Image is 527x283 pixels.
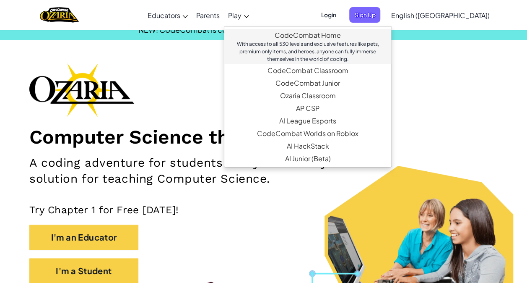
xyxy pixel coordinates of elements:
a: CodeCombat HomeWith access to all 530 levels and exclusive features like pets, premium only items... [224,29,391,64]
a: CodeCombat Classroom [224,64,391,77]
a: CodeCombat JuniorOur flagship K-5 curriculum features a progression of learning levels that teach... [224,77,391,89]
a: Ozaria ClassroomAn enchanting narrative coding adventure that establishes the fundamentals of com... [224,89,391,102]
a: CodeCombat Worlds on RobloxThis MMORPG teaches Lua coding and provides a real-world platform to c... [224,127,391,140]
button: Sign Up [349,7,380,23]
div: With access to all 530 levels and exclusive features like pets, premium only items, and heroes, a... [233,40,383,63]
button: Login [316,7,341,23]
span: Play [228,11,241,20]
a: Educators [143,4,192,26]
a: Parents [192,4,224,26]
p: Try Chapter 1 for Free [DATE]! [29,204,498,216]
img: Home [40,6,79,24]
a: AI Junior (Beta)Introduces multimodal generative AI in a simple and intuitive platform designed s... [224,152,391,165]
a: English ([GEOGRAPHIC_DATA]) [387,4,493,26]
button: I'm an Educator [29,225,138,250]
img: Ozaria branding logo [29,63,134,117]
h1: Computer Science that Captivates [29,125,498,149]
a: Play [224,4,253,26]
h2: A coding adventure for students and your turnkey solution for teaching Computer Science. [29,155,343,187]
span: English ([GEOGRAPHIC_DATA]) [391,11,489,20]
a: AP CSPEndorsed by the College Board, our AP CSP curriculum provides game-based and turnkey tools ... [224,102,391,115]
a: AI HackStackThe first generative AI companion tool specifically crafted for those new to AI with ... [224,140,391,152]
a: Ozaria by CodeCombat logo [40,6,79,24]
span: Educators [148,11,180,20]
a: AI League EsportsAn epic competitive coding esports platform that encourages creative programming... [224,115,391,127]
